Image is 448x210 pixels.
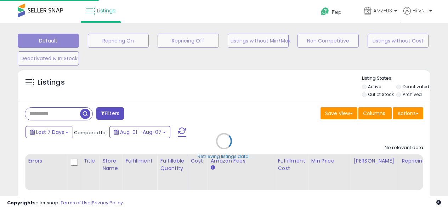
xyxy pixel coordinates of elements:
strong: Copyright [7,199,33,206]
a: Help [315,2,358,23]
span: AMZ-US [373,7,392,14]
a: Hi VNT [403,7,432,23]
span: Help [332,9,341,15]
span: Hi VNT [413,7,427,14]
button: Repricing On [88,34,149,48]
i: Get Help [321,7,329,16]
span: Listings [97,7,115,14]
div: seller snap | | [7,200,123,206]
button: Listings without Cost [368,34,429,48]
button: Default [18,34,79,48]
button: Repricing Off [158,34,219,48]
button: Listings without Min/Max [228,34,289,48]
button: Non Competitive [297,34,359,48]
button: Deactivated & In Stock [18,51,79,66]
div: Retrieving listings data.. [198,153,251,160]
